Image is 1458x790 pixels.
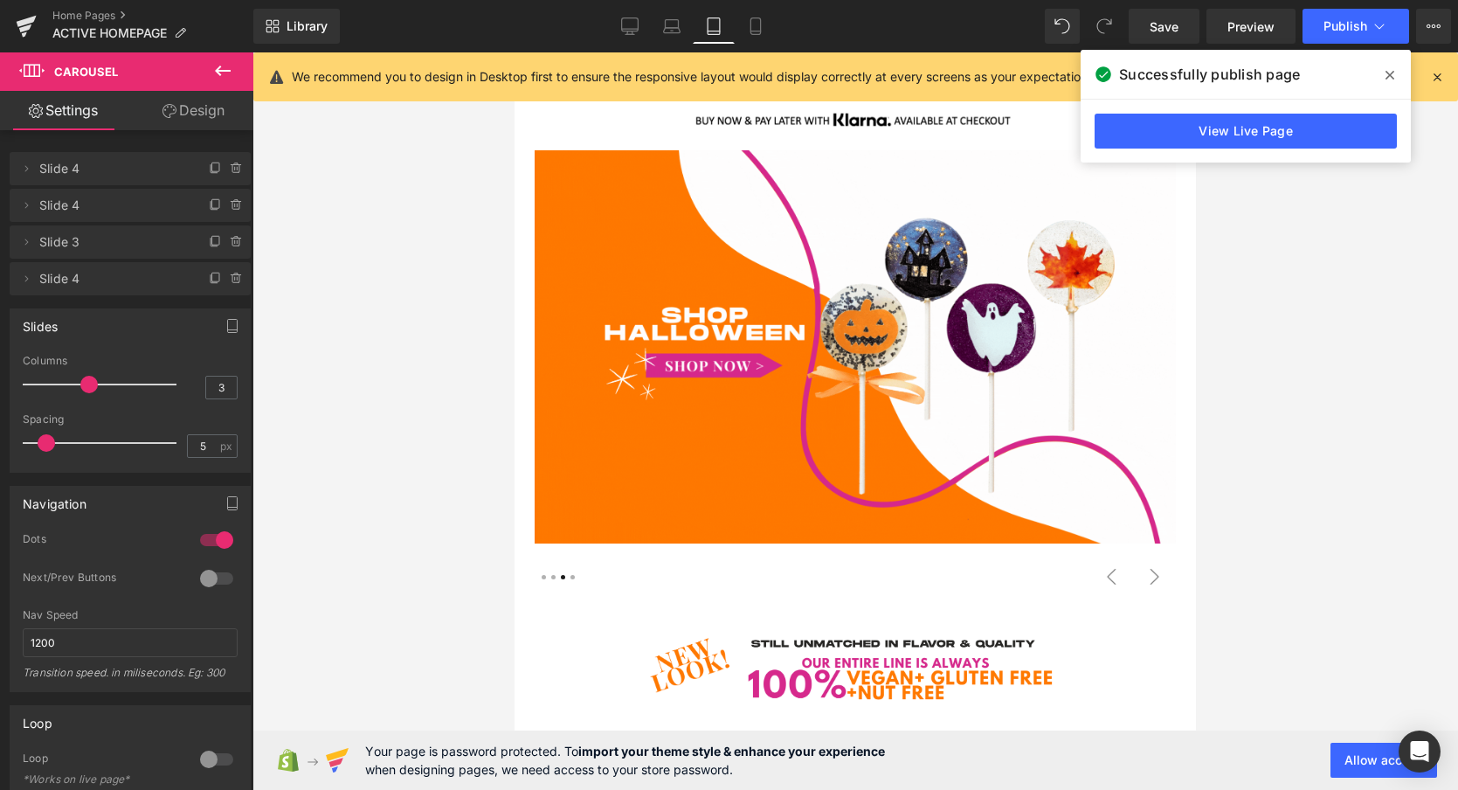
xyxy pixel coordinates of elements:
button: Publish [1303,9,1409,44]
span: Preview [1227,17,1275,36]
div: Open Intercom Messenger [1399,731,1441,773]
div: Next/Prev Buttons [23,571,183,589]
a: Preview [1206,9,1296,44]
a: View Live Page [1095,114,1397,149]
div: Dots [23,532,183,551]
div: Spacing [23,413,238,426]
span: Slide 4 [39,152,186,185]
div: Loop [23,706,52,731]
div: Transition speed. in miliseconds. Eg: 300 [23,666,238,691]
strong: import your theme style & enhance your experience [578,744,885,759]
span: ACTIVE HOMEPAGE [52,26,167,40]
a: Home Pages [52,9,253,23]
a: New Library [253,9,340,44]
a: Tablet [693,9,735,44]
span: Library [287,18,328,34]
a: Desktop [609,9,651,44]
div: Nav Speed [23,609,238,621]
span: Save [1150,17,1178,36]
div: Slides [23,309,58,334]
span: Slide 4 [39,262,186,295]
a: Design [130,91,257,130]
div: Navigation [23,487,86,511]
a: Laptop [651,9,693,44]
span: Publish [1323,19,1367,33]
p: We recommend you to design in Desktop first to ensure the responsive layout would display correct... [292,67,1091,87]
div: Columns [23,355,238,367]
span: Carousel [54,65,118,79]
a: Mobile [735,9,777,44]
span: Slide 4 [39,189,186,222]
div: Loop [23,752,183,770]
span: Slide 3 [39,225,186,259]
button: Redo [1087,9,1122,44]
span: Your page is password protected. To when designing pages, we need access to your store password. [365,742,885,779]
button: Undo [1045,9,1080,44]
button: More [1416,9,1451,44]
button: Allow access [1330,743,1437,778]
div: *Works on live page* [23,773,180,786]
span: Successfully publish page [1119,64,1300,85]
span: px [220,440,235,452]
